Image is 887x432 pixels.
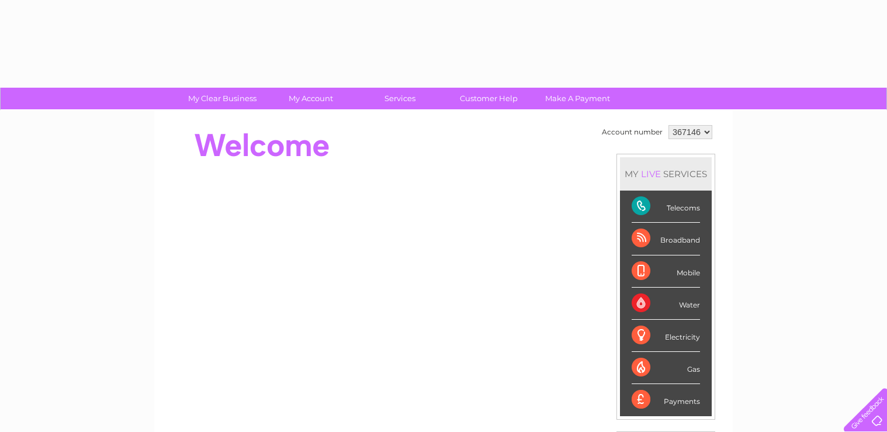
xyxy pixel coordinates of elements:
[352,88,448,109] a: Services
[632,255,700,288] div: Mobile
[632,191,700,223] div: Telecoms
[632,352,700,384] div: Gas
[632,288,700,320] div: Water
[441,88,537,109] a: Customer Help
[263,88,359,109] a: My Account
[599,122,666,142] td: Account number
[632,320,700,352] div: Electricity
[174,88,271,109] a: My Clear Business
[620,157,712,191] div: MY SERVICES
[639,168,663,179] div: LIVE
[632,223,700,255] div: Broadband
[632,384,700,416] div: Payments
[529,88,626,109] a: Make A Payment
